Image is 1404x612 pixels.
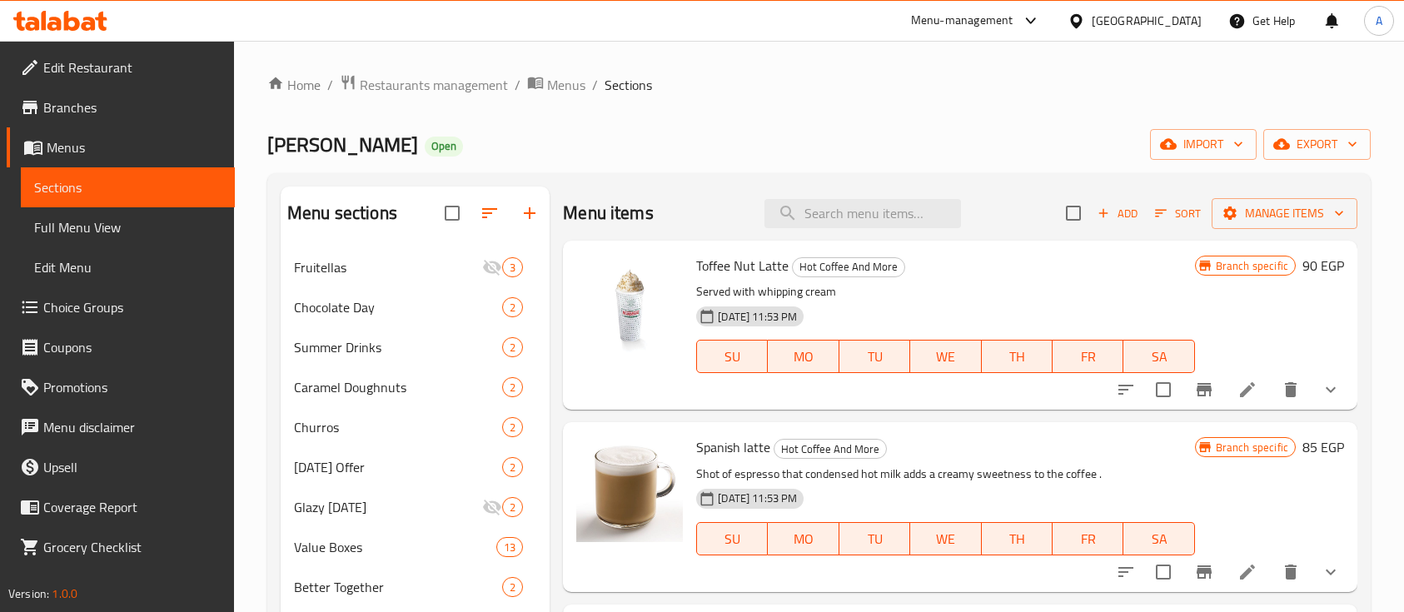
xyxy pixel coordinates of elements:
[1123,340,1194,373] button: SA
[43,537,222,557] span: Grocery Checklist
[281,527,550,567] div: Value Boxes13
[792,257,905,277] div: Hot Coffee And More
[281,447,550,487] div: [DATE] Offer2
[43,337,222,357] span: Coupons
[502,577,523,597] div: items
[1376,12,1382,30] span: A
[34,217,222,237] span: Full Menu View
[1150,129,1257,160] button: import
[497,540,522,555] span: 13
[294,297,502,317] span: Chocolate Day
[7,287,235,327] a: Choice Groups
[1237,380,1257,400] a: Edit menu item
[846,527,904,551] span: TU
[7,327,235,367] a: Coupons
[605,75,652,95] span: Sections
[917,527,974,551] span: WE
[1163,134,1243,155] span: import
[7,127,235,167] a: Menus
[502,377,523,397] div: items
[988,345,1046,369] span: TH
[1212,198,1357,229] button: Manage items
[287,201,397,226] h2: Menu sections
[1263,129,1371,160] button: export
[1130,345,1187,369] span: SA
[1144,201,1212,226] span: Sort items
[281,367,550,407] div: Caramel Doughnuts2
[294,457,502,477] span: [DATE] Offer
[7,447,235,487] a: Upsell
[8,583,49,605] span: Version:
[43,97,222,117] span: Branches
[7,407,235,447] a: Menu disclaimer
[696,522,768,555] button: SU
[696,253,789,278] span: Toffee Nut Latte
[503,340,522,356] span: 2
[502,457,523,477] div: items
[294,497,482,517] span: Glazy [DATE]
[281,407,550,447] div: Churros2
[7,487,235,527] a: Coverage Report
[768,340,839,373] button: MO
[592,75,598,95] li: /
[7,367,235,407] a: Promotions
[7,527,235,567] a: Grocery Checklist
[576,254,683,361] img: Toffee Nut Latte
[1302,435,1344,459] h6: 85 EGP
[360,75,508,95] span: Restaurants management
[7,47,235,87] a: Edit Restaurant
[510,193,550,233] button: Add section
[910,522,981,555] button: WE
[281,287,550,327] div: Chocolate Day2
[1237,562,1257,582] a: Edit menu item
[696,281,1194,302] p: Served with whipping cream
[1146,555,1181,590] span: Select to update
[696,435,770,460] span: Spanish latte
[696,340,768,373] button: SU
[1209,258,1295,274] span: Branch specific
[793,257,904,276] span: Hot Coffee And More
[774,345,832,369] span: MO
[1151,201,1205,226] button: Sort
[1271,370,1311,410] button: delete
[43,457,222,477] span: Upsell
[503,420,522,435] span: 2
[1053,522,1123,555] button: FR
[503,260,522,276] span: 3
[1321,562,1341,582] svg: Show Choices
[7,87,235,127] a: Branches
[267,74,1371,96] nav: breadcrumb
[503,460,522,475] span: 2
[1092,12,1202,30] div: [GEOGRAPHIC_DATA]
[774,440,886,459] span: Hot Coffee And More
[34,257,222,277] span: Edit Menu
[294,377,502,397] span: Caramel Doughnuts
[43,377,222,397] span: Promotions
[1184,370,1224,410] button: Branch-specific-item
[503,580,522,595] span: 2
[43,57,222,77] span: Edit Restaurant
[1302,254,1344,277] h6: 90 EGP
[774,527,832,551] span: MO
[502,417,523,437] div: items
[764,199,961,228] input: search
[1106,552,1146,592] button: sort-choices
[696,464,1194,485] p: Shot of espresso that condensed hot milk adds a creamy sweetness to the coffee .
[1277,134,1357,155] span: export
[503,300,522,316] span: 2
[502,497,523,517] div: items
[1053,340,1123,373] button: FR
[425,139,463,153] span: Open
[21,167,235,207] a: Sections
[281,247,550,287] div: Fruitellas3
[911,11,1013,31] div: Menu-management
[496,537,523,557] div: items
[1059,345,1117,369] span: FR
[294,337,502,357] span: Summer Drinks
[1091,201,1144,226] span: Add item
[294,577,502,597] span: Better Together
[294,257,482,277] span: Fruitellas
[502,257,523,277] div: items
[527,74,585,96] a: Menus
